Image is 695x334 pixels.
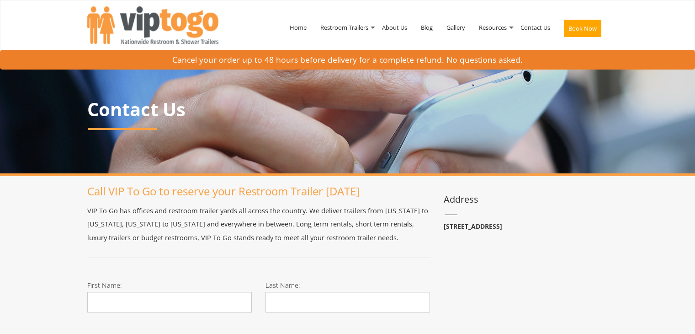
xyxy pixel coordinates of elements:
a: About Us [375,4,414,51]
img: VIPTOGO [87,6,218,44]
b: [STREET_ADDRESS] [444,222,502,231]
p: Contact Us [87,99,608,119]
a: Resources [472,4,514,51]
a: Gallery [440,4,472,51]
a: Blog [414,4,440,51]
button: Book Now [564,20,601,37]
a: Restroom Trailers [313,4,375,51]
h1: Call VIP To Go to reserve your Restroom Trailer [DATE] [87,185,430,197]
a: Home [283,4,313,51]
a: Book Now [557,4,608,57]
h3: Address [444,194,608,205]
p: VIP To Go has offices and restroom trailer yards all across the country. We deliver trailers from... [87,204,430,244]
a: Contact Us [514,4,557,51]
